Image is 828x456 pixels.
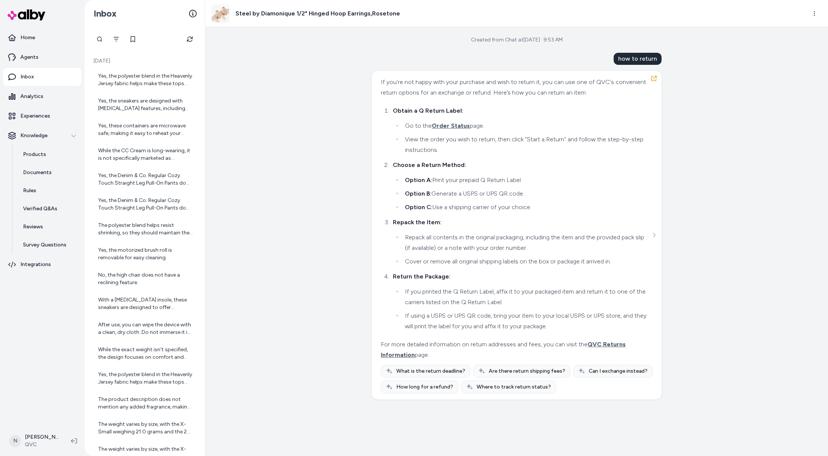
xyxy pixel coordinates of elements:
[589,367,648,375] span: Can I exchange instead?
[15,218,82,236] a: Reviews
[182,32,197,47] button: Refresh
[98,271,193,286] div: No, the high chair does not have a reclining feature.
[92,366,197,390] a: Yes, the polyester blend in the Heavenly Jersey fabric helps make these tops resistant to wrinkle...
[98,222,193,237] div: The polyester blend helps resist shrinking, so they should maintain their size and shape after wa...
[92,118,197,142] a: Yes, these containers are microwave safe, making it easy to reheat your meals.
[92,142,197,167] a: While the CC Cream is long-wearing, it is not specifically marketed as waterproof or sweatproof.
[381,339,651,360] div: For more detailed information on return addresses and fees, you can visit the page.
[23,241,66,249] p: Survey Questions
[98,396,193,411] div: The product description does not mention any added fragrance, making it likely suitable for those...
[9,435,21,447] span: N
[405,204,432,211] strong: Option C:
[98,147,193,162] div: While the CC Cream is long-wearing, it is not specifically marketed as waterproof or sweatproof.
[92,416,197,440] a: The weight varies by size, with the X-Small weighing 21.0 grams and the 2X-Large weighing 26.0 gr...
[489,367,565,375] span: Are there return shipping fees?
[98,97,193,112] div: Yes, the sneakers are designed with [MEDICAL_DATA] features, including arch support for added com...
[393,161,466,168] strong: Choose a Return Method:
[396,383,453,391] span: How long for a refund?
[403,202,651,213] li: Use a shipping carrier of your choice.
[20,93,43,100] p: Analytics
[405,176,432,184] strong: Option A:
[23,151,46,158] p: Products
[98,246,193,262] div: Yes, the motorized brush roll is removable for easy cleaning.
[403,175,651,185] li: Print your prepaid Q Return Label.
[98,346,193,361] div: While the exact weight isn't specified, the design focuses on comfort and support, indicating the...
[5,429,65,453] button: N[PERSON_NAME]QVC
[92,57,197,65] p: [DATE]
[109,32,124,47] button: Filter
[92,68,197,92] a: Yes, the polyester blend in the Heavenly Jersey fabric helps make these tops resistant to wrinkle...
[403,188,651,199] li: Generate a USPS or UPS QR code.
[393,107,463,114] strong: Obtain a Q Return Label:
[98,371,193,386] div: Yes, the polyester blend in the Heavenly Jersey fabric helps make these tops resistant to wrinkle...
[15,236,82,254] a: Survey Questions
[403,256,651,267] li: Cover or remove all original shipping labels on the box or package it arrived in.
[3,68,82,86] a: Inbox
[92,93,197,117] a: Yes, the sneakers are designed with [MEDICAL_DATA] features, including arch support for added com...
[15,182,82,200] a: Rules
[614,53,662,65] div: how to return
[20,261,51,268] p: Integrations
[20,112,50,120] p: Experiences
[381,77,651,98] div: If you're not happy with your purchase and wish to return it, you can use one of QVC's convenient...
[3,29,82,47] a: Home
[3,256,82,274] a: Integrations
[20,132,48,139] p: Knowledge
[25,441,59,448] span: QVC
[98,321,193,336] div: After use, you can wipe the device with a clean, dry cloth. Do not immerse it in water.
[98,296,193,311] div: With a [MEDICAL_DATA] insole, these sneakers are designed to offer comfort, making them suitable ...
[403,286,651,308] li: If you printed the Q Return Label, affix it to your packaged item and return it to one of the car...
[471,36,563,44] div: Created from Chat at [DATE] · 9:53 AM
[432,122,470,129] span: Order Status
[3,127,82,145] button: Knowledge
[405,190,431,197] strong: Option B:
[92,292,197,316] a: With a [MEDICAL_DATA] insole, these sneakers are designed to offer comfort, making them suitable ...
[94,8,117,19] h2: Inbox
[92,391,197,415] a: The product description does not mention any added fragrance, making it likely suitable for those...
[8,9,45,20] img: alby Logo
[23,169,52,176] p: Documents
[20,34,35,41] p: Home
[403,134,651,155] li: View the order you wish to return, then click "Start a Return" and follow the step-by-step instru...
[20,54,38,61] p: Agents
[212,5,229,22] img: j447971_em0.102
[403,121,651,131] li: Go to the page.
[15,200,82,218] a: Verified Q&As
[98,72,193,87] div: Yes, the polyester blend in the Heavenly Jersey fabric helps make these tops resistant to wrinkle...
[92,192,197,216] a: Yes, the Denim & Co. Regular Cozy Touch Straight Leg Pull-On Pants do have stretch. They are made...
[92,267,197,291] a: No, the high chair does not have a reclining feature.
[25,433,59,441] p: [PERSON_NAME]
[235,9,400,18] h3: Steel by Diamonique 1/2" Hinged Hoop Earrings,Rosetone
[23,187,36,194] p: Rules
[92,242,197,266] a: Yes, the motorized brush roll is removable for easy cleaning.
[23,223,43,231] p: Reviews
[3,87,82,106] a: Analytics
[92,341,197,366] a: While the exact weight isn't specified, the design focuses on comfort and support, indicating the...
[15,164,82,182] a: Documents
[649,231,659,240] button: See more
[477,383,551,391] span: Where to track return status?
[403,232,651,253] li: Repack all contents in the original packaging, including the item and the provided pack slip (if ...
[23,205,57,213] p: Verified Q&As
[396,367,465,375] span: What is the return deadline?
[98,172,193,187] div: Yes, the Denim & Co. Regular Cozy Touch Straight Leg Pull-On Pants do have stretch. They are made...
[393,219,442,226] strong: Repack the Item:
[98,197,193,212] div: Yes, the Denim & Co. Regular Cozy Touch Straight Leg Pull-On Pants do have stretch. They are made...
[3,107,82,125] a: Experiences
[92,317,197,341] a: After use, you can wipe the device with a clean, dry cloth. Do not immerse it in water.
[393,273,451,280] strong: Return the Package:
[15,145,82,164] a: Products
[92,167,197,191] a: Yes, the Denim & Co. Regular Cozy Touch Straight Leg Pull-On Pants do have stretch. They are made...
[98,122,193,137] div: Yes, these containers are microwave safe, making it easy to reheat your meals.
[403,311,651,332] li: If using a USPS or UPS QR code, bring your item to your local USPS or UPS store, and they will pr...
[98,421,193,436] div: The weight varies by size, with the X-Small weighing 21.0 grams and the 2X-Large weighing 26.0 gr...
[20,73,34,81] p: Inbox
[3,48,82,66] a: Agents
[92,217,197,241] a: The polyester blend helps resist shrinking, so they should maintain their size and shape after wa...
